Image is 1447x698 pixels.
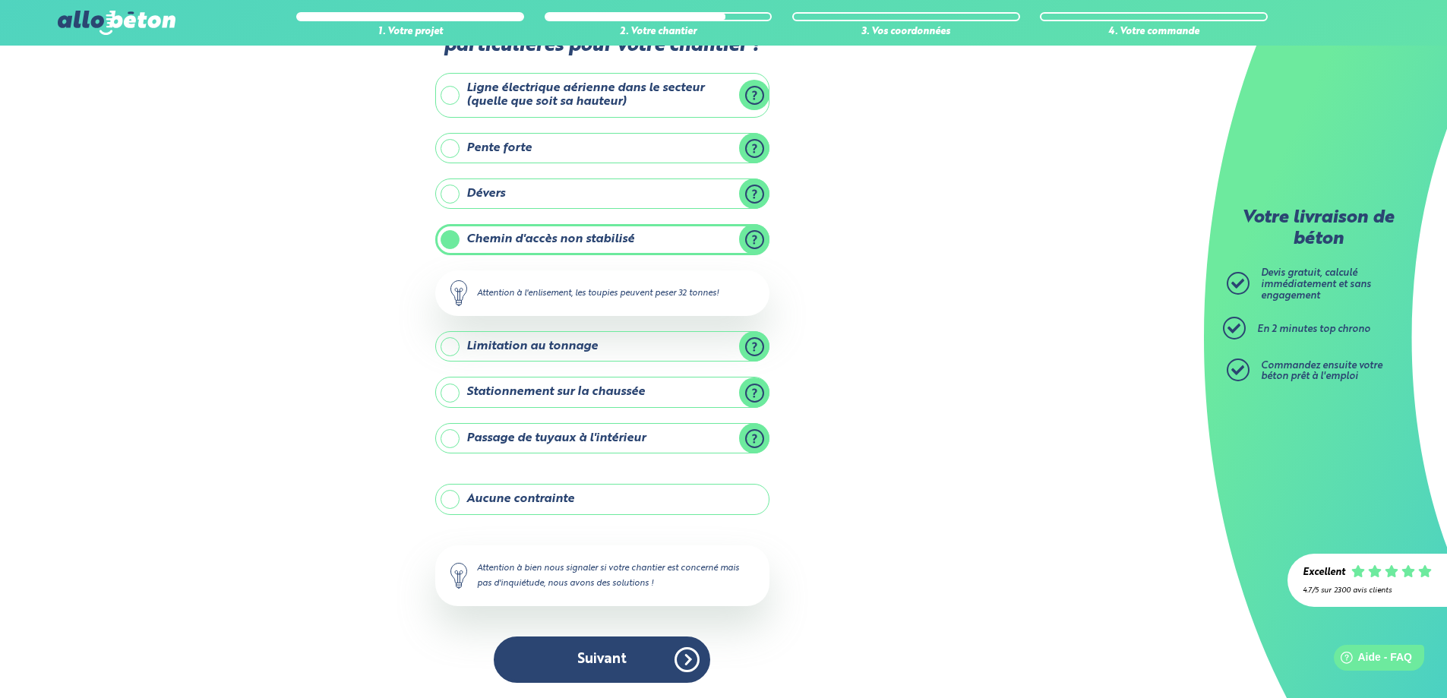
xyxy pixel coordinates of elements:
label: Chemin d'accès non stabilisé [435,224,769,254]
div: 1. Votre projet [296,27,524,38]
iframe: Help widget launcher [1312,639,1430,681]
div: 4. Votre commande [1040,27,1268,38]
label: Limitation au tonnage [435,331,769,362]
label: Ligne électrique aérienne dans le secteur (quelle que soit sa hauteur) [435,73,769,118]
label: Pente forte [435,133,769,163]
label: Stationnement sur la chaussée [435,377,769,407]
div: Attention à l'enlisement, les toupies peuvent peser 32 tonnes! [435,270,769,316]
label: Dévers [435,178,769,209]
div: 2. Votre chantier [545,27,772,38]
button: Suivant [494,636,710,683]
img: allobéton [58,11,175,35]
div: 3. Vos coordonnées [792,27,1020,38]
label: Passage de tuyaux à l'intérieur [435,423,769,453]
div: Attention à bien nous signaler si votre chantier est concerné mais pas d'inquiétude, nous avons d... [435,545,769,606]
label: Aucune contrainte [435,484,769,514]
